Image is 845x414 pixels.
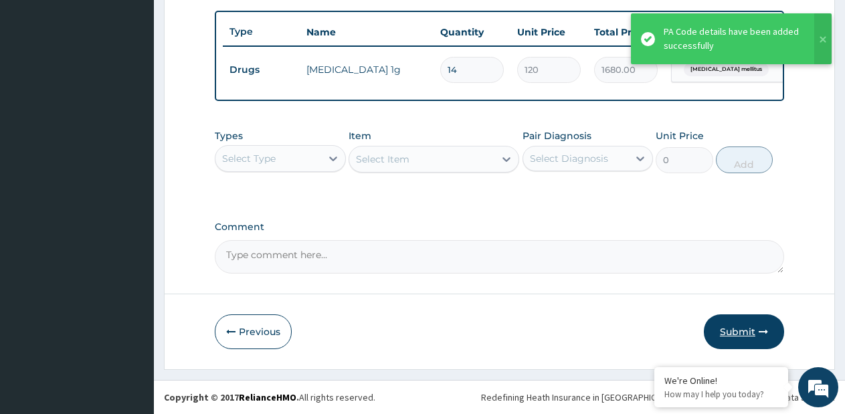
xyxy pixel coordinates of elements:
div: Chat with us now [70,75,225,92]
p: How may I help you today? [664,389,778,400]
a: RelianceHMO [239,391,296,403]
th: Total Price [587,19,664,45]
td: [MEDICAL_DATA] 1g [300,56,434,83]
div: Redefining Heath Insurance in [GEOGRAPHIC_DATA] using Telemedicine and Data Science! [481,391,835,404]
span: [MEDICAL_DATA] mellitus [684,63,769,76]
th: Type [223,19,300,44]
th: Name [300,19,434,45]
span: We're online! [78,122,185,257]
label: Item [349,129,371,142]
img: d_794563401_company_1708531726252_794563401 [25,67,54,100]
div: PA Code details have been added successfully [664,25,802,53]
div: Select Type [222,152,276,165]
footer: All rights reserved. [154,380,845,414]
strong: Copyright © 2017 . [164,391,299,403]
div: Select Diagnosis [530,152,608,165]
label: Pair Diagnosis [523,129,591,142]
label: Types [215,130,243,142]
th: Quantity [434,19,510,45]
textarea: Type your message and hit 'Enter' [7,274,255,320]
th: Unit Price [510,19,587,45]
label: Comment [215,221,784,233]
button: Previous [215,314,292,349]
td: Drugs [223,58,300,82]
button: Add [716,146,773,173]
label: Unit Price [656,129,704,142]
div: We're Online! [664,375,778,387]
button: Submit [704,314,784,349]
div: Minimize live chat window [219,7,252,39]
